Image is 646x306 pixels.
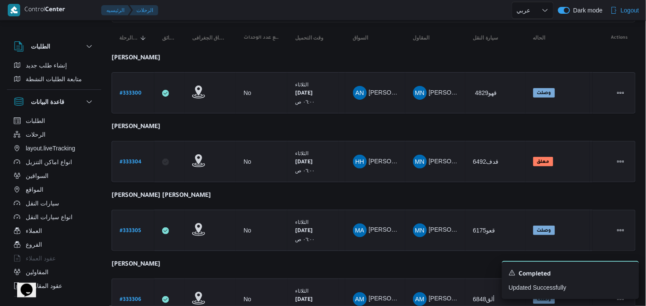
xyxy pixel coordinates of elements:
div: No [244,226,251,234]
b: [PERSON_NAME] [PERSON_NAME] [112,193,211,199]
button: انواع اماكن التنزيل [10,155,98,169]
span: MN [415,155,424,168]
span: [PERSON_NAME] قلاده [429,226,492,233]
div: Mahmood Ashraf Hassan Alaioah Mtbolai [353,223,367,237]
span: [PERSON_NAME] [369,158,418,165]
button: Actions [614,223,628,237]
span: Dark mode [570,7,603,14]
button: سيارة النقل [470,31,521,45]
span: قعو6175 [473,227,495,234]
button: الطلبات [10,114,98,128]
span: تحديد النطاق الجغرافى [192,34,228,41]
button: العملاء [10,224,98,238]
span: عقود العملاء [26,253,56,263]
span: المقاولين [26,267,48,277]
small: الثلاثاء [295,150,308,156]
button: المواقع [10,183,98,196]
small: ٠٦:٠٠ ص [295,168,315,173]
span: وقت التحميل [295,34,323,41]
p: Updated Successfully [509,283,632,292]
div: Maina Najib Shfiq Qladah [413,155,427,168]
b: [DATE] [295,297,313,303]
button: تحديد النطاق الجغرافى [189,31,232,45]
span: [PERSON_NAME] قلاده [429,89,492,96]
svg: Sorted in descending order [140,34,147,41]
b: وصلت [537,228,551,233]
small: ٠٦:٠٠ ص [295,236,315,242]
button: Actions [614,86,628,100]
span: MA [355,223,365,237]
span: HH [355,155,364,168]
span: انواع اماكن التنزيل [26,157,72,167]
button: السواق [350,31,401,45]
button: السواقين [10,169,98,183]
button: الحاله [530,31,586,45]
a: #333300 [120,87,142,99]
button: سيارات النقل [10,196,98,210]
div: Ammad Najib Abadalzahir Jaoish [353,86,367,100]
b: [PERSON_NAME] [112,55,160,62]
span: AM [355,292,365,306]
span: Completed [519,269,551,280]
iframe: chat widget [9,272,36,297]
span: وصلت [533,226,555,235]
small: ٠٦:٠٠ ص [295,99,315,104]
img: X8yXhbKr1z7QwAAAABJRU5ErkJggg== [8,4,20,16]
h3: قاعدة البيانات [31,97,64,107]
button: الرحلات [130,5,158,15]
button: عقود المقاولين [10,279,98,293]
span: [PERSON_NAME] قلاده [429,158,492,165]
span: الفروع [26,239,42,250]
span: وصلت [533,88,555,98]
div: الطلبات [7,58,101,89]
div: Hsham Hussain Abadallah Abadaljwad [353,155,367,168]
button: المقاول [410,31,461,45]
b: [PERSON_NAME] [112,261,160,268]
span: layout.liveTracking [26,143,75,153]
div: Abozaid Muhammad Abozaid Said [413,292,427,306]
span: ألق6848 [473,296,495,303]
button: المقاولين [10,265,98,279]
span: [PERSON_NAME] [429,295,478,302]
button: Logout [607,2,643,19]
span: العملاء [26,226,42,236]
b: [DATE] [295,228,313,234]
button: الرئيسيه [101,5,131,15]
button: قاعدة البيانات [14,97,94,107]
span: MN [415,223,424,237]
button: تطبيق السائق [159,31,180,45]
span: [PERSON_NAME] [369,295,418,302]
div: قاعدة البيانات [7,114,101,300]
small: الثلاثاء [295,219,308,225]
button: عقود العملاء [10,251,98,265]
b: معلق [537,159,549,165]
a: #333306 [120,294,141,305]
span: إنشاء طلب جديد [26,60,67,70]
b: [DATE] [295,159,313,165]
button: الفروع [10,238,98,251]
span: [PERSON_NAME] [369,89,418,96]
button: layout.liveTracking [10,141,98,155]
span: [PERSON_NAME] [PERSON_NAME] [369,226,469,233]
b: # 333300 [120,91,142,97]
span: الرحلات [26,129,45,140]
span: المواقع [26,184,43,195]
span: AM [415,292,425,306]
div: No [244,158,251,165]
button: إنشاء طلب جديد [10,58,98,72]
span: المقاول [413,34,430,41]
button: وقت التحميل [292,31,335,45]
span: تطبيق السائق [162,34,177,41]
div: No [244,89,251,97]
span: 4829قهو [475,89,497,96]
button: رقم الرحلةSorted in descending order [116,31,150,45]
span: Actions [611,34,628,41]
b: # 333306 [120,297,141,303]
b: # 333304 [120,159,142,165]
a: #333304 [120,156,142,168]
span: رقم الرحلة; Sorted in descending order [119,34,138,41]
span: اجهزة التليفون [26,294,61,305]
button: متابعة الطلبات النشطة [10,72,98,86]
small: الثلاثاء [295,288,308,294]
